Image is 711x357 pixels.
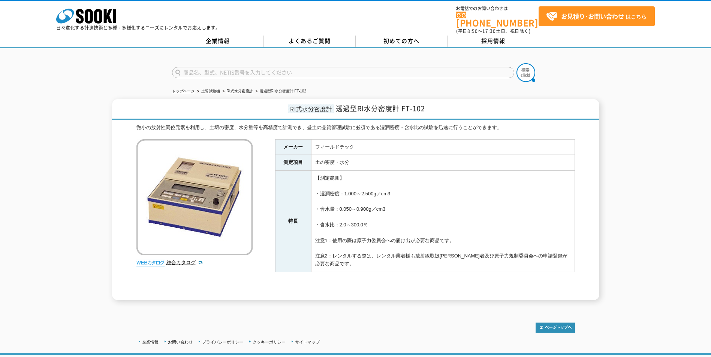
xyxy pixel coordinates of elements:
span: 8:50 [467,28,478,34]
span: (平日 ～ 土日、祝日除く) [456,28,530,34]
a: サイトマップ [295,340,320,344]
span: 17:30 [482,28,496,34]
td: 【測定範囲】 ・湿潤密度：1.000～2.500g／cm3 ・含水量：0.050～0.900g／cm3 ・含水比：2.0～300.0％ 注意1：使用の際は原子力委員会への届け出が必要な商品です。... [311,171,575,272]
a: よくあるご質問 [264,36,356,47]
a: お問い合わせ [168,340,193,344]
th: 特長 [275,171,311,272]
a: 土質試験機 [201,89,220,93]
a: [PHONE_NUMBER] [456,12,539,27]
a: 採用情報 [448,36,539,47]
a: お見積り･お問い合わせはこちら [539,6,655,26]
li: 透過型RI水分密度計 FT-102 [254,88,306,95]
img: webカタログ [136,259,165,266]
span: 透過型RI水分密度計 FT-102 [336,103,425,113]
td: 土の密度・水分 [311,155,575,171]
img: 透過型RI水分密度計 FT-102 [136,139,253,255]
span: RI式水分密度計 [288,104,334,113]
a: トップページ [172,89,195,93]
th: 測定項目 [275,155,311,171]
span: お電話でのお問い合わせは [456,6,539,11]
a: クッキーポリシー [253,340,286,344]
a: RI式水分密度計 [227,89,253,93]
img: btn_search.png [516,63,535,82]
a: 総合カタログ [166,260,203,265]
strong: お見積り･お問い合わせ [561,12,624,21]
a: プライバシーポリシー [202,340,243,344]
a: 企業情報 [142,340,159,344]
img: トップページへ [536,323,575,333]
th: メーカー [275,139,311,155]
span: はこちら [546,11,647,22]
input: 商品名、型式、NETIS番号を入力してください [172,67,514,78]
td: フィールドテック [311,139,575,155]
span: 初めての方へ [383,37,419,45]
div: 微小の放射性同位元素を利用し、土壌の密度、水分量等を高精度で計測でき、盛土の品質管理試験に必須である湿潤密度・含水比の試験を迅速に行うことができます。 [136,124,575,132]
a: 初めての方へ [356,36,448,47]
p: 日々進化する計測技術と多種・多様化するニーズにレンタルでお応えします。 [56,25,220,30]
a: 企業情報 [172,36,264,47]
